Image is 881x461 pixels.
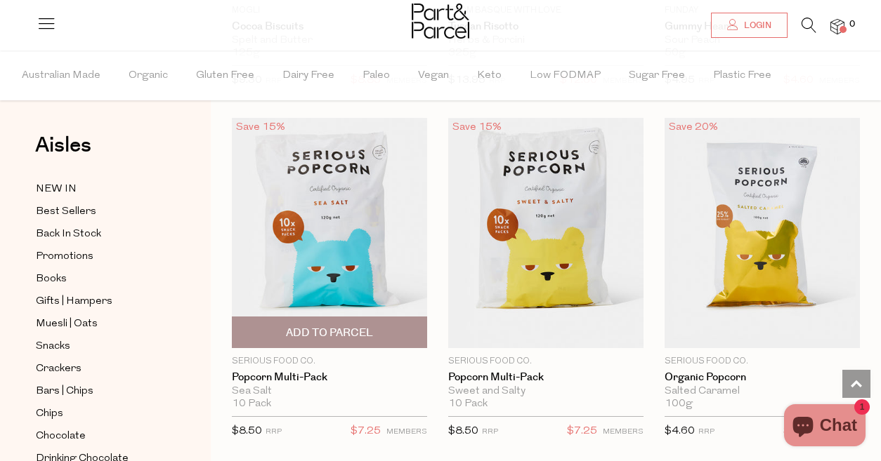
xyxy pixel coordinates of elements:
[36,315,164,333] a: Muesli | Oats
[482,428,498,436] small: RRP
[665,118,860,348] img: Organic Popcorn
[36,225,164,243] a: Back In Stock
[363,51,390,100] span: Paleo
[846,18,859,31] span: 0
[477,51,502,100] span: Keto
[530,51,601,100] span: Low FODMAP
[36,203,164,220] a: Best Sellers
[232,316,427,348] button: Add To Parcel
[351,422,381,441] span: $7.25
[232,398,271,410] span: 10 Pack
[35,135,91,170] a: Aisles
[36,338,70,355] span: Snacks
[232,426,262,436] span: $8.50
[603,428,644,436] small: MEMBERS
[665,385,860,398] div: Salted Caramel
[36,248,164,265] a: Promotions
[232,355,427,368] p: Serious Food Co.
[448,398,488,410] span: 10 Pack
[232,371,427,384] a: Popcorn Multi-Pack
[36,405,164,422] a: Chips
[711,13,788,38] a: Login
[196,51,254,100] span: Gluten Free
[386,428,427,436] small: MEMBERS
[412,4,469,39] img: Part&Parcel
[36,360,164,378] a: Crackers
[286,326,373,340] span: Add To Parcel
[830,19,844,34] a: 0
[740,20,771,32] span: Login
[665,398,693,410] span: 100g
[36,203,96,220] span: Best Sellers
[36,382,164,400] a: Bars | Chips
[418,51,449,100] span: Vegan
[35,130,91,161] span: Aisles
[232,118,427,348] img: Popcorn Multi-Pack
[448,355,644,368] p: Serious Food Co.
[448,118,644,348] img: Popcorn Multi-Pack
[36,248,93,265] span: Promotions
[665,118,722,137] div: Save 20%
[36,316,98,333] span: Muesli | Oats
[448,385,644,398] div: Sweet and Salty
[665,355,860,368] p: Serious Food Co.
[448,426,478,436] span: $8.50
[36,293,164,310] a: Gifts | Hampers
[282,51,334,100] span: Dairy Free
[780,404,870,450] inbox-online-store-chat: Shopify online store chat
[36,428,86,445] span: Chocolate
[232,118,289,137] div: Save 15%
[36,338,164,355] a: Snacks
[36,361,81,378] span: Crackers
[665,371,860,384] a: Organic Popcorn
[36,226,101,243] span: Back In Stock
[36,271,67,288] span: Books
[232,385,427,398] div: Sea Salt
[665,426,695,436] span: $4.60
[36,181,77,198] span: NEW IN
[629,51,685,100] span: Sugar Free
[36,180,164,198] a: NEW IN
[266,428,282,436] small: RRP
[448,371,644,384] a: Popcorn Multi-Pack
[36,406,63,422] span: Chips
[36,427,164,445] a: Chocolate
[22,51,100,100] span: Australian Made
[713,51,771,100] span: Plastic Free
[448,118,506,137] div: Save 15%
[129,51,168,100] span: Organic
[36,270,164,288] a: Books
[567,422,597,441] span: $7.25
[36,293,112,310] span: Gifts | Hampers
[36,383,93,400] span: Bars | Chips
[698,428,714,436] small: RRP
